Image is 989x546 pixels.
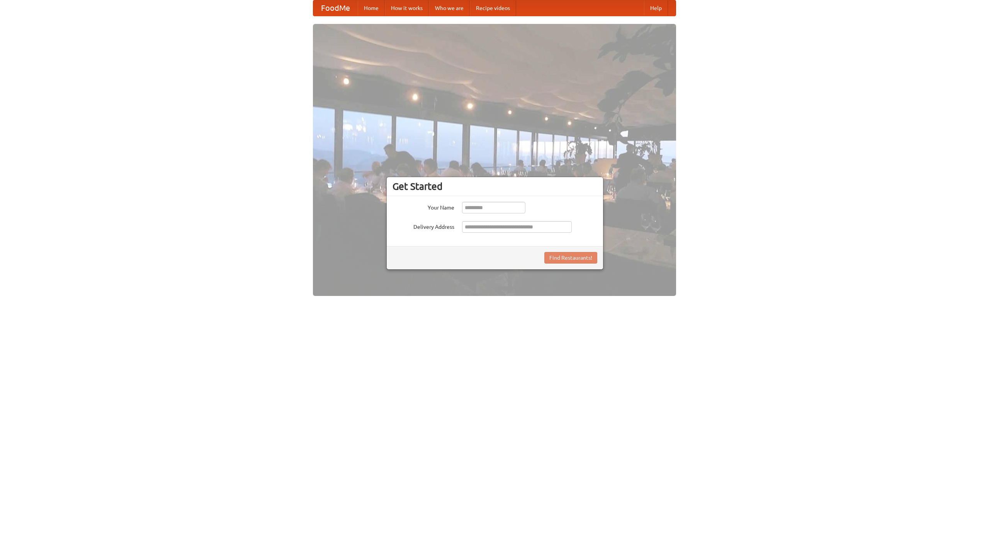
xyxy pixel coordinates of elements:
a: How it works [385,0,429,16]
a: Who we are [429,0,470,16]
a: FoodMe [313,0,358,16]
a: Recipe videos [470,0,516,16]
label: Your Name [393,202,454,211]
label: Delivery Address [393,221,454,231]
button: Find Restaurants! [544,252,597,264]
a: Home [358,0,385,16]
h3: Get Started [393,181,597,192]
a: Help [644,0,668,16]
